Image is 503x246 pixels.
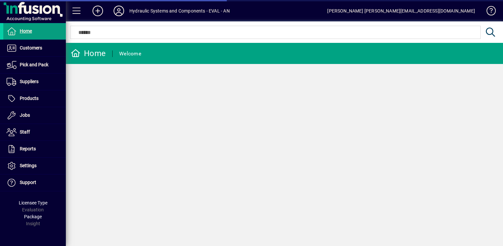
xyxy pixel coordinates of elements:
[20,28,32,34] span: Home
[482,1,495,23] a: Knowledge Base
[3,40,66,56] a: Customers
[3,141,66,157] a: Reports
[3,124,66,140] a: Staff
[3,90,66,107] a: Products
[20,96,39,101] span: Products
[3,57,66,73] a: Pick and Pack
[20,62,48,67] span: Pick and Pack
[3,174,66,191] a: Support
[3,74,66,90] a: Suppliers
[3,158,66,174] a: Settings
[71,48,106,59] div: Home
[129,6,230,16] div: Hydraulic Systems and Components - EVAL - AN
[20,163,37,168] span: Settings
[20,180,36,185] span: Support
[20,112,30,118] span: Jobs
[20,146,36,151] span: Reports
[119,48,141,59] div: Welcome
[20,45,42,50] span: Customers
[19,200,47,205] span: Licensee Type
[20,79,39,84] span: Suppliers
[108,5,129,17] button: Profile
[20,129,30,135] span: Staff
[87,5,108,17] button: Add
[327,6,475,16] div: [PERSON_NAME] [PERSON_NAME][EMAIL_ADDRESS][DOMAIN_NAME]
[3,107,66,124] a: Jobs
[24,214,42,219] span: Package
